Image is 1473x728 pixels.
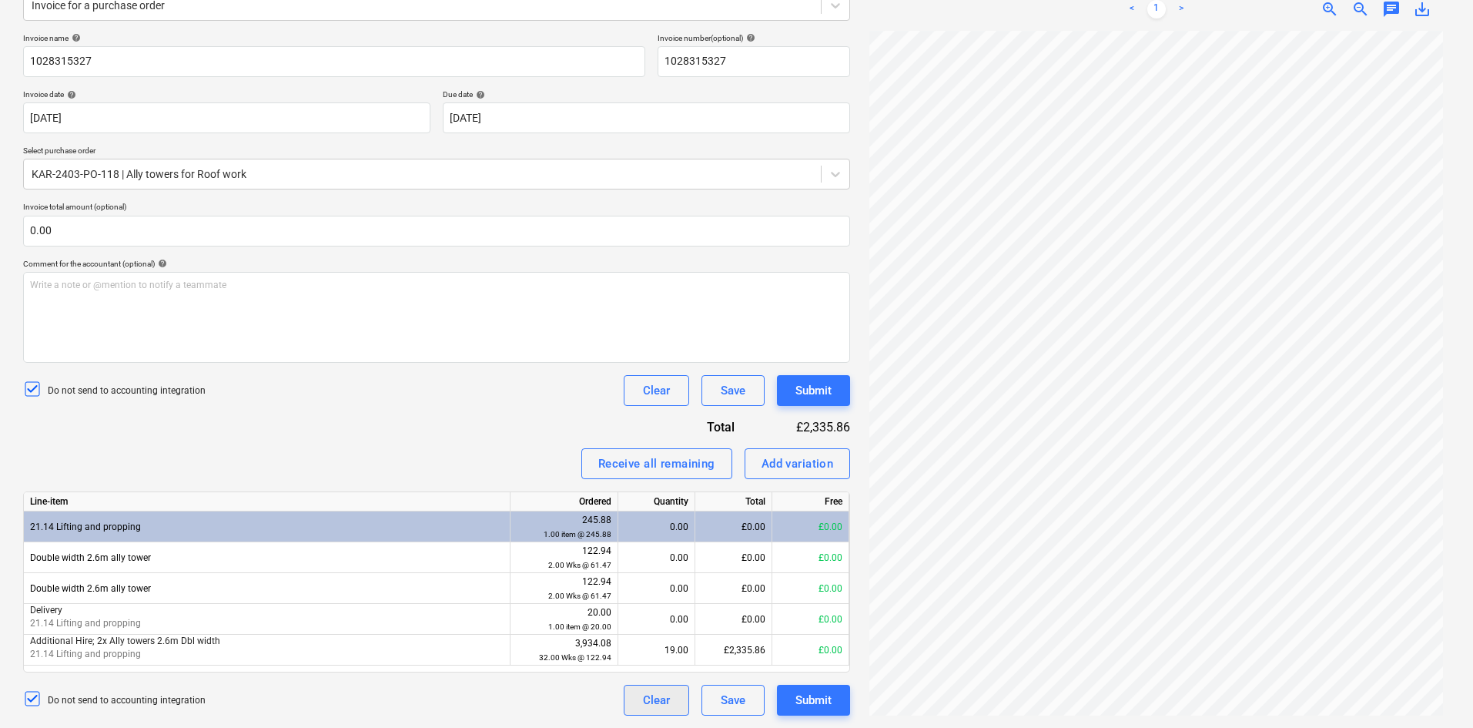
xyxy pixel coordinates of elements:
small: 2.00 Wks @ 61.47 [548,561,611,569]
div: 245.88 [517,513,611,542]
button: Save [701,685,765,716]
div: Submit [795,381,832,401]
input: Invoice date not specified [23,102,430,133]
span: 21.14 Lifting and propping [30,649,141,659]
div: Quantity [618,492,695,512]
small: 1.00 item @ 20.00 [548,622,611,631]
div: 20.00 [517,606,611,634]
span: help [155,259,167,268]
div: Double width 2.6m ally tower [24,542,511,573]
div: Clear [643,381,670,401]
button: Clear [624,375,689,406]
span: help [743,33,755,42]
div: Save [721,690,745,710]
div: £0.00 [695,573,772,604]
div: Save [721,381,745,401]
button: Submit [777,375,850,406]
small: 32.00 Wks @ 122.94 [539,653,611,662]
p: Do not send to accounting integration [48,694,206,707]
input: Invoice total amount (optional) [23,216,850,247]
div: £0.00 [772,512,849,542]
div: 3,934.08 [517,636,611,665]
div: £0.00 [772,604,849,635]
button: Submit [777,685,850,716]
div: Due date [443,89,850,99]
div: Invoice name [23,33,645,43]
div: 0.00 [624,573,688,604]
div: Invoice date [23,89,430,99]
span: 21.14 Lifting and propping [30,522,141,532]
span: help [473,90,485,99]
div: Invoice number (optional) [658,33,850,43]
button: Add variation [745,448,851,479]
div: £2,335.86 [695,635,772,666]
div: Clear [643,690,670,710]
div: 0.00 [624,512,688,542]
input: Invoice number [658,46,850,77]
div: Add variation [762,454,834,474]
div: £0.00 [695,604,772,635]
span: Additional Hire; 2x Ally towers 2.6m Dbl width [30,636,220,646]
div: Ordered [511,492,618,512]
div: £0.00 [772,635,849,666]
small: 2.00 Wks @ 61.47 [548,592,611,600]
div: Total [695,492,772,512]
div: £2,335.86 [759,418,850,436]
div: 122.94 [517,544,611,572]
div: 0.00 [624,604,688,635]
input: Due date not specified [443,102,850,133]
span: 21.14 Lifting and propping [30,618,141,629]
div: 122.94 [517,575,611,603]
small: 1.00 item @ 245.88 [544,530,611,538]
p: Do not send to accounting integration [48,384,206,398]
button: Clear [624,685,689,716]
iframe: Chat Widget [1396,654,1473,728]
span: help [64,90,76,99]
div: £0.00 [772,542,849,573]
button: Receive all remaining [581,448,732,479]
p: Invoice total amount (optional) [23,202,850,215]
div: Double width 2.6m ally tower [24,573,511,604]
div: 19.00 [624,635,688,666]
div: Total [650,418,759,436]
div: Receive all remaining [598,454,715,474]
div: £0.00 [695,542,772,573]
input: Invoice name [23,46,645,77]
div: Free [772,492,849,512]
div: 0.00 [624,542,688,573]
div: Line-item [24,492,511,512]
span: Delivery [30,605,62,616]
p: Select purchase order [23,146,850,159]
div: £0.00 [695,512,772,542]
button: Save [701,375,765,406]
div: £0.00 [772,573,849,604]
div: Comment for the accountant (optional) [23,259,850,269]
span: help [69,33,81,42]
div: Submit [795,690,832,710]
